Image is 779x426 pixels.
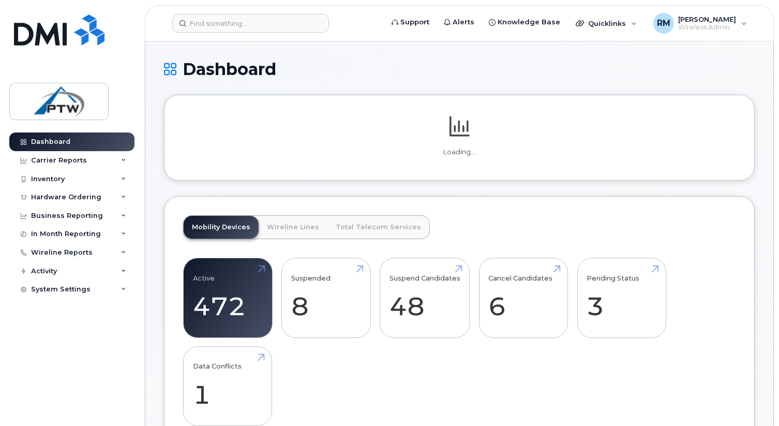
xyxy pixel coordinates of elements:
a: Mobility Devices [184,216,259,239]
a: Suspended 8 [291,264,361,332]
a: Active 472 [193,264,263,332]
a: Cancel Candidates 6 [488,264,558,332]
a: Suspend Candidates 48 [389,264,460,332]
a: Wireline Lines [259,216,327,239]
a: Total Telecom Services [327,216,429,239]
p: Loading... [183,148,736,157]
a: Data Conflicts 1 [193,352,263,420]
a: Pending Status 3 [587,264,656,332]
h1: Dashboard [164,60,755,78]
